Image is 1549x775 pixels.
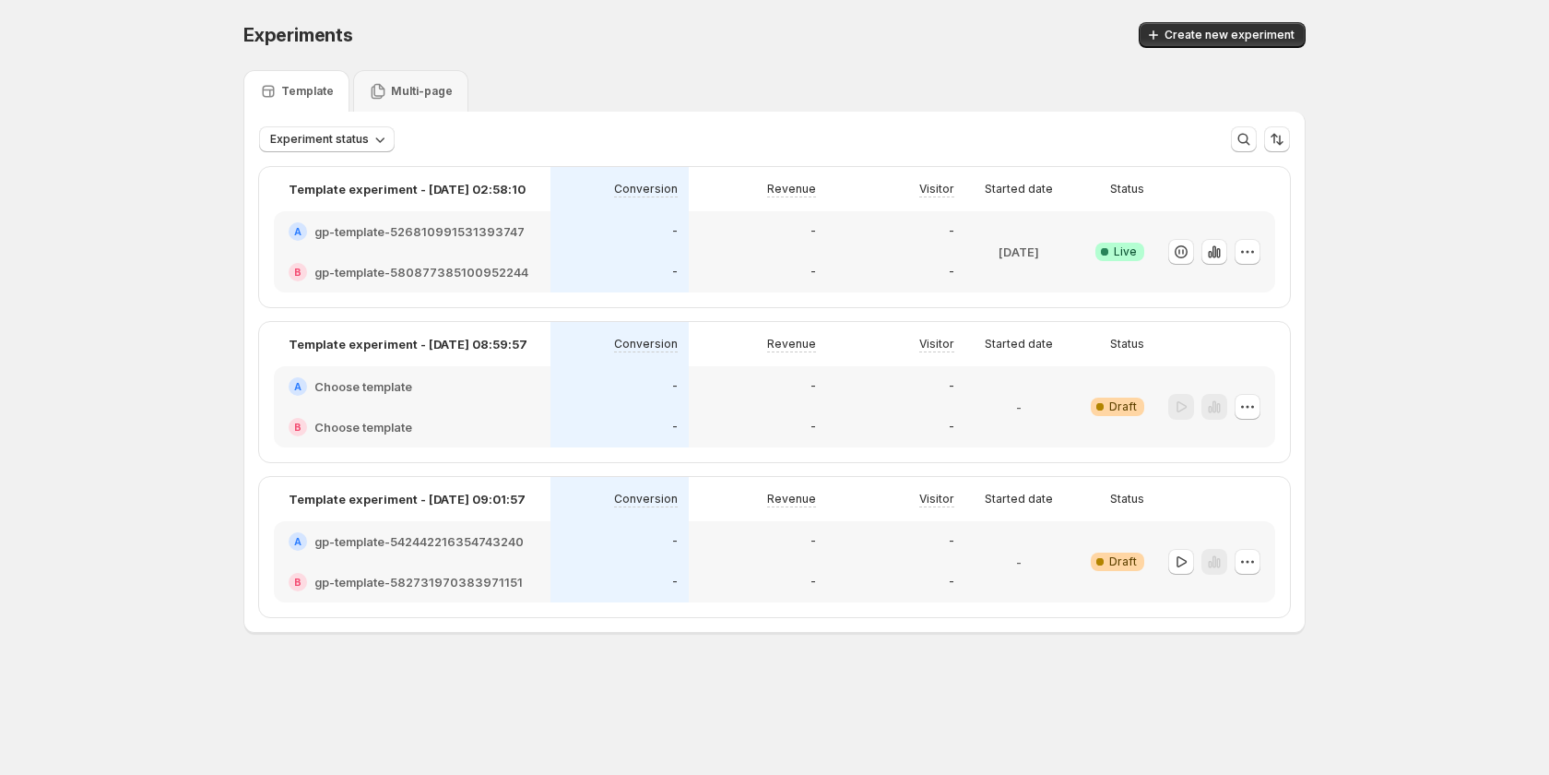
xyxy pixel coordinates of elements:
p: - [810,420,816,435]
p: - [1016,398,1022,416]
p: [DATE] [999,243,1039,261]
h2: B [294,422,302,433]
p: - [949,575,954,590]
span: Live [1114,244,1137,259]
p: Revenue [767,337,816,352]
p: - [672,420,678,435]
h2: gp-template-582731970383971151 [314,573,523,591]
h2: Choose template [314,377,412,396]
p: - [810,575,816,590]
p: - [810,534,816,549]
span: Experiments [243,24,353,46]
p: Status [1110,337,1144,352]
h2: B [294,267,302,278]
h2: gp-template-526810991531393747 [314,222,525,241]
button: Create new experiment [1139,22,1306,48]
p: - [672,265,678,280]
h2: gp-template-580877385100952244 [314,263,528,281]
span: Draft [1109,554,1137,569]
p: - [672,379,678,394]
p: Multi-page [391,84,453,99]
span: Create new experiment [1165,28,1295,42]
p: - [949,379,954,394]
p: Started date [985,182,1053,197]
p: - [810,379,816,394]
p: - [672,224,678,239]
p: Started date [985,492,1053,507]
p: Template experiment - [DATE] 09:01:57 [289,490,526,508]
button: Experiment status [259,126,395,152]
h2: gp-template-542442216354743240 [314,532,524,551]
h2: A [294,536,302,547]
p: - [949,224,954,239]
p: Conversion [614,182,678,197]
h2: B [294,577,302,588]
p: Template experiment - [DATE] 08:59:57 [289,335,527,353]
p: - [949,534,954,549]
p: - [1016,553,1022,571]
h2: A [294,381,302,392]
p: Visitor [919,182,954,197]
p: Revenue [767,182,816,197]
p: - [810,265,816,280]
p: Conversion [614,492,678,507]
h2: Choose template [314,418,412,436]
p: Status [1110,182,1144,197]
p: - [810,224,816,239]
button: Sort the results [1264,126,1290,152]
p: Started date [985,337,1053,352]
p: - [949,265,954,280]
p: Template [281,84,334,99]
p: - [672,534,678,549]
p: Visitor [919,492,954,507]
p: Conversion [614,337,678,352]
span: Experiment status [270,132,369,147]
p: - [672,575,678,590]
h2: A [294,226,302,237]
p: Status [1110,492,1144,507]
span: Draft [1109,399,1137,414]
p: Revenue [767,492,816,507]
p: Visitor [919,337,954,352]
p: Template experiment - [DATE] 02:58:10 [289,180,526,198]
p: - [949,420,954,435]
